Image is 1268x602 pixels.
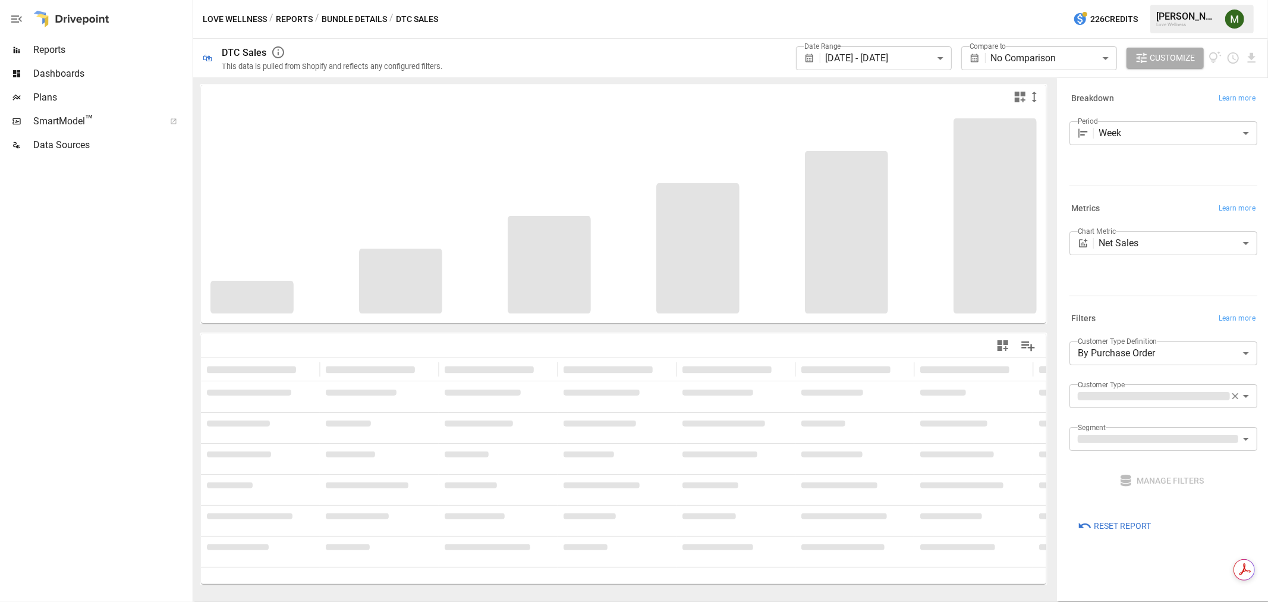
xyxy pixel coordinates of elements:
[33,90,190,105] span: Plans
[33,138,190,152] span: Data Sources
[33,43,190,57] span: Reports
[1099,121,1257,145] div: Week
[1078,116,1098,126] label: Period
[1071,202,1100,215] h6: Metrics
[1245,51,1258,65] button: Download report
[990,46,1116,70] div: No Comparison
[1071,312,1096,325] h6: Filters
[804,41,841,51] label: Date Range
[535,361,552,378] button: Sort
[297,361,314,378] button: Sort
[1218,2,1251,36] button: Meredith Lacasse
[222,62,442,71] div: This data is pulled from Shopify and reflects any configured filters.
[825,46,951,70] div: [DATE] - [DATE]
[276,12,313,27] button: Reports
[315,12,319,27] div: /
[1078,380,1125,390] label: Customer Type
[85,112,93,127] span: ™
[1219,313,1256,325] span: Learn more
[1099,231,1257,255] div: Net Sales
[33,67,190,81] span: Dashboards
[773,361,789,378] button: Sort
[1226,51,1240,65] button: Schedule report
[1127,48,1204,69] button: Customize
[269,12,273,27] div: /
[1219,93,1256,105] span: Learn more
[1156,11,1218,22] div: [PERSON_NAME]
[1068,8,1143,30] button: 226Credits
[203,52,212,64] div: 🛍
[1069,341,1257,365] div: By Purchase Order
[1011,361,1027,378] button: Sort
[1219,203,1256,215] span: Learn more
[654,361,671,378] button: Sort
[1094,519,1151,534] span: Reset Report
[1078,226,1116,236] label: Chart Metric
[389,12,394,27] div: /
[1225,10,1244,29] img: Meredith Lacasse
[892,361,908,378] button: Sort
[1150,51,1195,65] span: Customize
[970,41,1006,51] label: Compare to
[1078,422,1106,432] label: Segment
[33,114,157,128] span: SmartModel
[416,361,433,378] button: Sort
[1209,48,1222,69] button: View documentation
[1090,12,1138,27] span: 226 Credits
[1015,333,1042,359] button: Manage Columns
[203,12,267,27] button: Love Wellness
[322,12,387,27] button: Bundle Details
[1069,515,1159,537] button: Reset Report
[222,47,266,58] div: DTC Sales
[1071,92,1114,105] h6: Breakdown
[1156,22,1218,27] div: Love Wellness
[1078,336,1157,346] label: Customer Type Definition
